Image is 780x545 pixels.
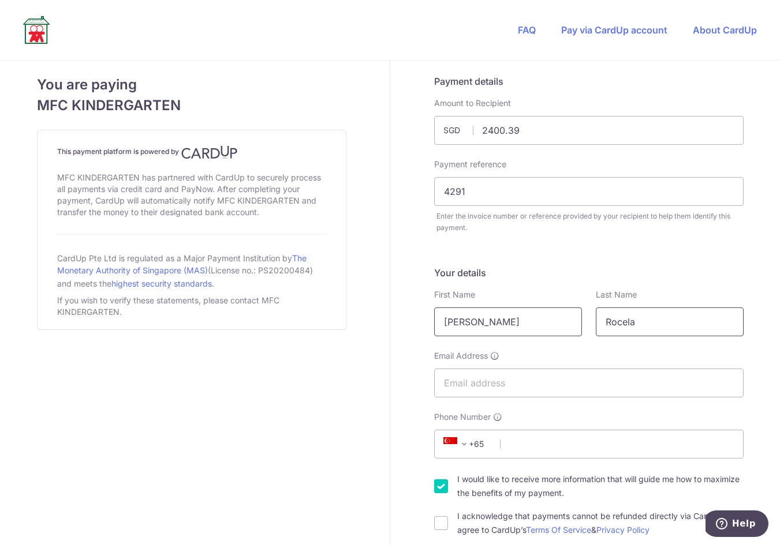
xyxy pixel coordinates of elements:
h5: Payment details [434,74,744,88]
div: Enter the invoice number or reference provided by your recipient to help them identify this payment. [436,211,744,234]
a: FAQ [518,24,536,36]
span: +65 [440,437,492,451]
input: Payment amount [434,116,744,145]
span: MFC KINDERGARTEN [37,95,346,116]
div: CardUp Pte Ltd is regulated as a Major Payment Institution by (License no.: PS20200484) and meets... [57,249,326,292]
iframe: Opens a widget where you can find more information [706,510,768,539]
div: MFC KINDERGARTEN has partnered with CardUp to securely process all payments via credit card and P... [57,170,326,220]
img: CardUp [181,145,238,159]
input: Email address [434,369,744,397]
label: First Name [434,289,475,300]
label: I acknowledge that payments cannot be refunded directly via CardUp and agree to CardUp’s & [457,509,744,537]
input: First name [434,307,582,336]
span: You are paying [37,74,346,95]
label: Last Name [596,289,637,300]
span: +65 [443,437,471,451]
div: If you wish to verify these statements, please contact MFC KINDERGARTEN. [57,292,326,320]
label: Amount to Recipient [434,97,511,109]
a: Privacy Policy [596,525,650,535]
a: highest security standards [111,279,212,288]
span: Phone Number [434,411,491,423]
span: SGD [443,125,473,136]
h4: This payment platform is powered by [57,145,326,159]
label: Payment reference [434,159,506,170]
a: Terms Of Service [526,525,591,535]
a: Pay via CardUp account [561,24,667,36]
h5: Your details [434,266,744,280]
a: About CardUp [693,24,757,36]
label: I would like to receive more information that will guide me how to maximize the benefits of my pa... [457,472,744,500]
input: Last name [596,307,744,336]
span: Email Address [434,350,488,362]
